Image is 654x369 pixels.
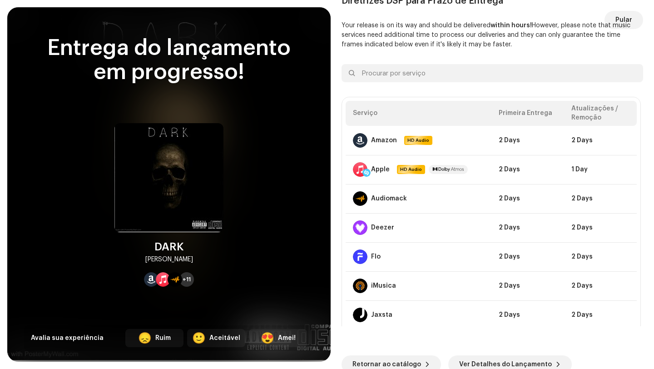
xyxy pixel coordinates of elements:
[371,195,407,202] div: Audiomack
[371,253,381,260] div: Flo
[491,300,564,329] td: 2 Days
[24,36,314,85] div: Entrega do lançamento em progresso!
[564,300,637,329] td: 2 Days
[346,101,491,126] th: Serviço
[491,184,564,213] td: 2 Days
[371,311,392,319] div: Jaxsta
[491,213,564,242] td: 2 Days
[564,184,637,213] td: 2 Days
[491,155,564,184] td: 2 Days
[261,333,274,344] div: 😍
[342,21,643,50] p: Your release is on its way and should be delivered However, please note that music services need ...
[491,126,564,155] td: 2 Days
[564,101,637,126] th: Atualizações / Remoção
[564,271,637,300] td: 2 Days
[145,254,193,265] div: [PERSON_NAME]
[490,22,532,29] b: within hours!
[491,271,564,300] td: 2 Days
[371,282,396,289] div: iMusica
[371,224,394,231] div: Deezer
[604,11,643,29] button: Pular
[491,242,564,271] td: 2 Days
[209,334,240,343] div: Aceitável
[564,126,637,155] td: 2 Days
[371,137,397,144] div: Amazon
[398,166,424,173] span: HD Audio
[183,276,191,283] span: +11
[114,123,223,232] img: e9f7d036-6028-4219-961a-96eccb3567ad
[564,155,637,184] td: 1 Day
[405,137,431,144] span: HD Audio
[192,333,206,344] div: 🙂
[138,333,152,344] div: 😞
[491,101,564,126] th: Primeira Entrega
[278,334,296,343] div: Amei!
[154,239,184,254] div: DARK
[342,64,643,82] input: Procurar por serviço
[31,335,104,341] span: Avalia sua experiência
[371,166,390,173] div: Apple
[155,334,171,343] div: Ruim
[615,11,632,29] span: Pular
[564,242,637,271] td: 2 Days
[564,213,637,242] td: 2 Days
